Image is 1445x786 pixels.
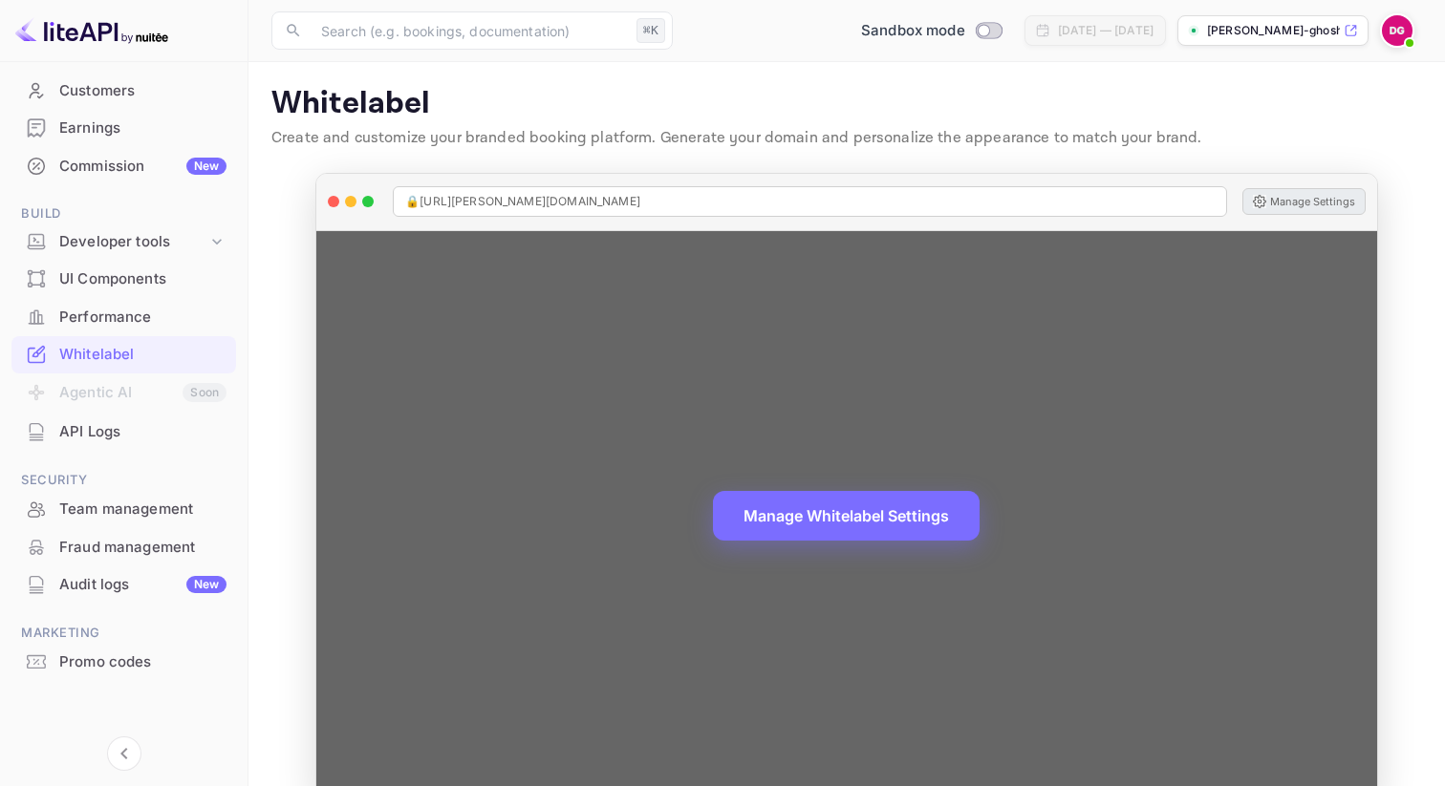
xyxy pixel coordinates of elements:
div: UI Components [59,268,226,290]
a: Promo codes [11,644,236,679]
div: UI Components [11,261,236,298]
p: [PERSON_NAME]-ghosh-3md1i.n... [1207,22,1340,39]
button: Manage Settings [1242,188,1366,215]
input: Search (e.g. bookings, documentation) [310,11,629,50]
img: Debankur Ghosh [1382,15,1413,46]
div: Developer tools [59,231,207,253]
div: API Logs [11,414,236,451]
span: Sandbox mode [861,20,965,42]
div: ⌘K [636,18,665,43]
a: Team management [11,491,236,526]
a: API Logs [11,414,236,449]
div: CommissionNew [11,148,236,185]
a: Audit logsNew [11,566,236,602]
div: Promo codes [11,644,236,681]
div: Commission [59,156,226,178]
div: Promo codes [59,651,226,673]
a: Whitelabel [11,336,236,372]
button: Collapse navigation [107,736,141,771]
span: Security [11,470,236,491]
div: Team management [59,499,226,520]
div: Team management [11,491,236,528]
button: Manage Whitelabel Settings [713,491,980,541]
a: UI Components [11,261,236,296]
span: Marketing [11,623,236,644]
div: Fraud management [11,529,236,566]
div: Customers [59,80,226,102]
div: Whitelabel [59,344,226,366]
div: Audit logsNew [11,566,236,604]
a: Bookings [11,34,236,70]
span: Build [11,203,236,224]
div: [DATE] — [DATE] [1058,22,1154,39]
div: Performance [11,299,236,336]
p: Create and customize your branded booking platform. Generate your domain and personalize the appe... [271,127,1422,150]
div: Switch to Production mode [853,20,1009,42]
div: New [186,576,226,593]
div: Customers [11,73,236,110]
a: CommissionNew [11,148,236,183]
div: Performance [59,307,226,329]
div: Earnings [11,110,236,147]
div: Earnings [59,117,226,139]
p: Whitelabel [271,85,1422,123]
a: Customers [11,73,236,108]
div: API Logs [59,421,226,443]
div: Fraud management [59,537,226,559]
div: Audit logs [59,574,226,596]
img: LiteAPI logo [15,15,168,46]
div: Whitelabel [11,336,236,373]
a: Performance [11,299,236,334]
a: Earnings [11,110,236,145]
span: 🔒 [URL][PERSON_NAME][DOMAIN_NAME] [405,193,640,210]
div: Developer tools [11,225,236,259]
a: Fraud management [11,529,236,564]
div: New [186,158,226,175]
